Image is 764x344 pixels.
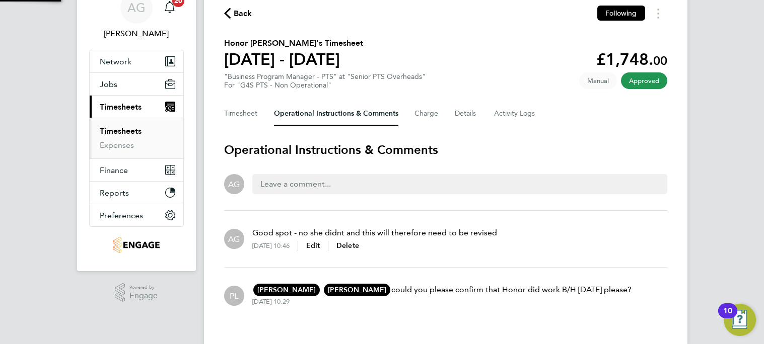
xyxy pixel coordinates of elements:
[605,9,637,18] span: Following
[579,72,617,89] span: This timesheet was manually created.
[224,37,363,49] h2: Honor [PERSON_NAME]'s Timesheet
[224,229,244,249] div: Adrian Glenn
[723,311,732,324] div: 10
[90,204,183,226] button: Preferences
[228,233,240,244] span: AG
[336,241,359,251] button: Delete
[306,241,320,250] span: Edit
[252,242,298,250] div: [DATE] 10:46
[274,102,398,126] button: Operational Instructions & Comments
[653,53,667,68] span: 00
[90,159,183,181] button: Finance
[228,179,240,190] span: AG
[90,50,183,72] button: Network
[100,211,143,220] span: Preferences
[90,182,183,204] button: Reports
[129,292,158,300] span: Engage
[224,102,258,126] button: Timesheet
[100,165,128,175] span: Finance
[224,81,426,90] div: For "G4S PTS - Non Operational"
[129,283,158,292] span: Powered by
[224,142,667,158] h3: Operational Instructions & Comments
[224,49,363,69] h1: [DATE] - [DATE]
[224,7,252,20] button: Back
[100,188,129,198] span: Reports
[724,304,756,336] button: Open Resource Center, 10 new notifications
[127,1,146,14] span: AG
[100,79,117,89] span: Jobs
[115,283,158,302] a: Powered byEngage
[90,118,183,158] div: Timesheets
[234,8,252,20] span: Back
[90,96,183,118] button: Timesheets
[621,72,667,89] span: This timesheet has been approved.
[306,241,320,251] button: Edit
[100,102,142,112] span: Timesheets
[224,286,244,306] div: PTS Temp Labour
[90,73,183,95] button: Jobs
[414,102,439,126] button: Charge
[252,227,497,239] p: Good spot - no she didnt and this will therefore need to be revised
[224,174,244,194] div: Adrian Glenn
[596,50,667,69] app-decimal: £1,748.
[89,237,184,253] a: Go to home page
[253,284,320,296] span: [PERSON_NAME]
[252,298,290,306] div: [DATE] 10:29
[89,28,184,40] span: Adrian Glenn
[649,6,667,21] button: Timesheets Menu
[324,284,390,296] span: [PERSON_NAME]
[113,237,160,253] img: g4s7-logo-retina.png
[252,284,632,296] p: could you please confirm that Honor did work B/H [DATE] please?
[494,102,536,126] button: Activity Logs
[230,290,238,301] span: PL
[100,126,142,136] a: Timesheets
[455,102,478,126] button: Details
[224,72,426,90] div: "Business Program Manager - PTS" at "Senior PTS Overheads"
[336,241,359,250] span: Delete
[597,6,645,21] button: Following
[100,57,131,66] span: Network
[100,140,134,150] a: Expenses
